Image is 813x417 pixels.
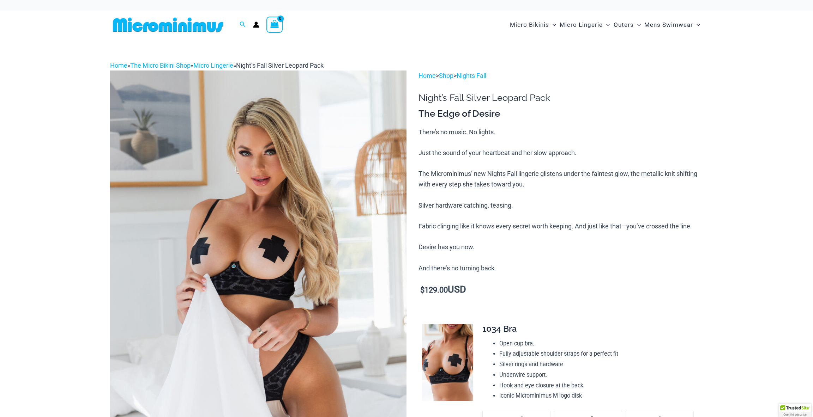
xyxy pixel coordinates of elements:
[110,17,226,33] img: MM SHOP LOGO FLAT
[482,324,517,334] span: 1034 Bra
[499,370,697,380] li: Underwire support.
[510,16,549,34] span: Micro Bikinis
[110,62,324,69] span: » » »
[418,127,703,274] p: There’s no music. No lights. Just the sound of your heartbeat and her slow approach. The Micromin...
[508,14,558,36] a: Micro BikinisMenu ToggleMenu Toggle
[507,13,703,37] nav: Site Navigation
[499,391,697,401] li: Iconic Microminimus M logo disk
[603,16,610,34] span: Menu Toggle
[549,16,556,34] span: Menu Toggle
[418,72,436,79] a: Home
[558,14,612,36] a: Micro LingerieMenu ToggleMenu Toggle
[439,72,453,79] a: Shop
[253,22,259,28] a: Account icon link
[240,20,246,29] a: Search icon link
[614,16,634,34] span: Outers
[643,14,702,36] a: Mens SwimwearMenu ToggleMenu Toggle
[560,16,603,34] span: Micro Lingerie
[693,16,700,34] span: Menu Toggle
[499,349,697,359] li: Fully adjustable shoulder straps for a perfect fit
[110,62,127,69] a: Home
[634,16,641,34] span: Menu Toggle
[779,404,811,417] div: TrustedSite Certified
[457,72,486,79] a: Nights Fall
[612,14,643,36] a: OutersMenu ToggleMenu Toggle
[418,108,703,120] h3: The Edge of Desire
[644,16,693,34] span: Mens Swimwear
[418,92,703,103] h1: Night’s Fall Silver Leopard Pack
[499,338,697,349] li: Open cup bra.
[420,286,424,294] span: $
[130,62,191,69] a: The Micro Bikini Shop
[418,284,703,295] p: USD
[418,70,703,81] p: > >
[420,286,448,294] bdi: 129.00
[236,62,324,69] span: Night’s Fall Silver Leopard Pack
[266,17,283,33] a: View Shopping Cart, empty
[193,62,233,69] a: Micro Lingerie
[422,324,473,401] img: Nights Fall Silver Leopard 1036 Bra
[499,359,697,370] li: Silver rings and hardware
[499,380,697,391] li: Hook and eye closure at the back.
